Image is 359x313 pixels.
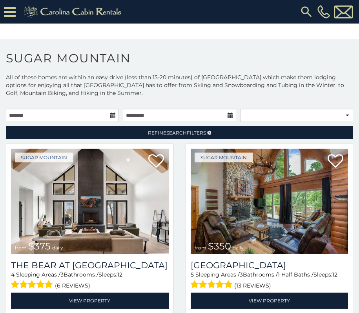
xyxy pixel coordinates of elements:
[11,260,169,271] a: The Bear At [GEOGRAPHIC_DATA]
[191,149,348,254] img: 1714398141_thumbnail.jpeg
[191,260,348,271] h3: Grouse Moor Lodge
[328,153,343,170] a: Add to favorites
[11,149,169,254] a: from $375 daily
[315,5,332,18] a: [PHONE_NUMBER]
[15,153,73,162] a: Sugar Mountain
[332,271,337,278] span: 12
[117,271,122,278] span: 12
[11,293,169,309] a: View Property
[191,149,348,254] a: from $350 daily
[191,293,348,309] a: View Property
[60,271,64,278] span: 3
[234,280,271,291] span: (13 reviews)
[52,245,63,251] span: daily
[11,260,169,271] h3: The Bear At Sugar Mountain
[28,240,51,252] span: $375
[278,271,313,278] span: 1 Half Baths /
[11,271,169,291] div: Sleeping Areas / Bathrooms / Sleeps:
[148,153,164,170] a: Add to favorites
[195,245,206,251] span: from
[11,149,169,254] img: 1714387646_thumbnail.jpeg
[191,260,348,271] a: [GEOGRAPHIC_DATA]
[208,240,231,252] span: $350
[55,280,90,291] span: (6 reviews)
[299,5,313,19] img: search-regular.svg
[195,153,253,162] a: Sugar Mountain
[20,4,128,20] img: Khaki-logo.png
[15,245,27,251] span: from
[191,271,194,278] span: 5
[191,271,348,291] div: Sleeping Areas / Bathrooms / Sleeps:
[240,271,243,278] span: 3
[166,130,187,136] span: Search
[6,126,353,139] a: RefineSearchFilters
[148,130,206,136] span: Refine Filters
[233,245,244,251] span: daily
[11,271,15,278] span: 4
